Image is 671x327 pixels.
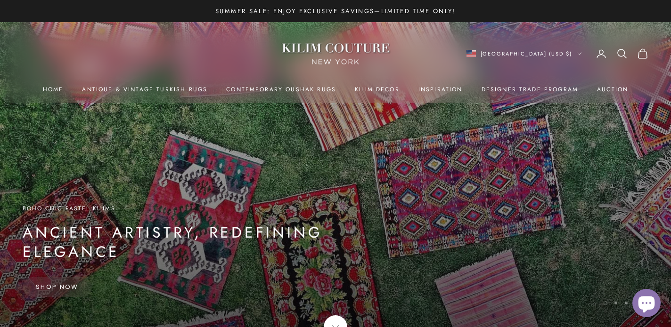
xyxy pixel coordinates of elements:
a: Home [43,85,64,94]
a: Shop Now [23,277,92,297]
p: Boho-Chic Pastel Kilims [23,204,390,213]
button: Change country or currency [466,49,582,58]
inbox-online-store-chat: Shopify online store chat [630,289,663,319]
a: Inspiration [418,85,463,94]
p: Ancient Artistry, Redefining Elegance [23,223,390,262]
a: Auction [597,85,628,94]
img: United States [466,50,476,57]
nav: Primary navigation [23,85,648,94]
span: [GEOGRAPHIC_DATA] (USD $) [481,49,573,58]
summary: Kilim Decor [355,85,400,94]
nav: Secondary navigation [466,48,649,59]
a: Antique & Vintage Turkish Rugs [82,85,207,94]
p: Summer Sale: Enjoy Exclusive Savings—Limited Time Only! [215,6,456,16]
a: Designer Trade Program [482,85,579,94]
a: Contemporary Oushak Rugs [226,85,336,94]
